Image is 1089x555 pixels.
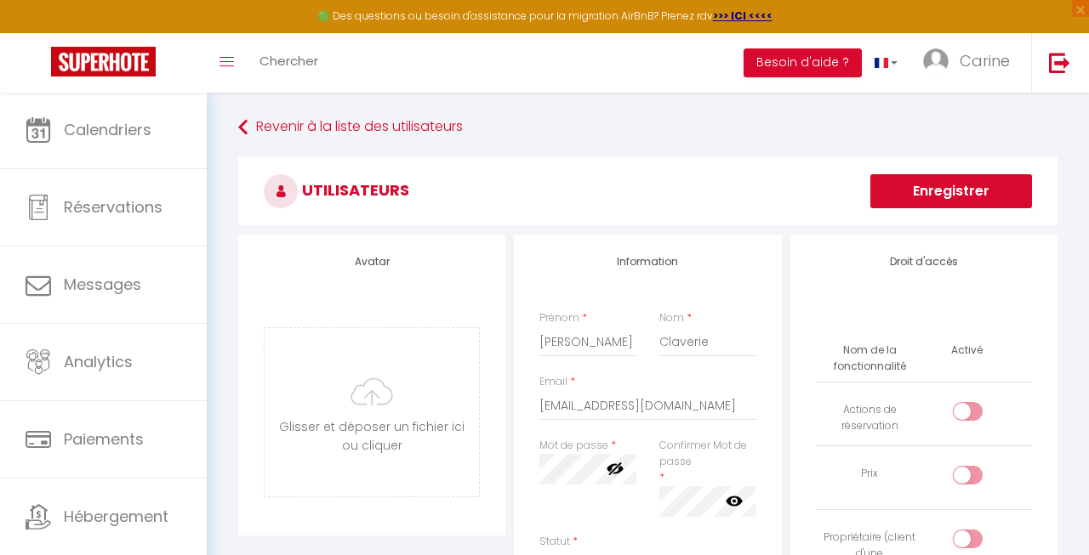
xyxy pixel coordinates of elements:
span: Paiements [64,428,144,450]
img: Super Booking [51,47,156,76]
a: Revenir à la liste des utilisateurs [238,112,1058,143]
h4: Droit d'accès [816,256,1032,268]
h4: Avatar [264,256,480,268]
th: Nom de la fonctionnalité [816,336,924,382]
h4: Information [539,256,755,268]
label: Confirmer Mot de passe [659,438,756,470]
a: ... Carine [910,33,1031,93]
a: Chercher [247,33,331,93]
span: Carine [960,50,1010,71]
span: Analytics [64,351,133,372]
span: Chercher [259,52,318,70]
a: >>> ICI <<<< [713,8,773,23]
span: Réservations [64,196,162,218]
img: logout [1049,52,1070,73]
span: Hébergement [64,506,168,527]
label: Statut [539,534,570,550]
span: Messages [64,274,141,295]
button: Enregistrer [870,174,1032,208]
label: Mot de passe [539,438,608,454]
h3: Utilisateurs [238,157,1058,225]
div: Actions de réservation [823,402,917,434]
label: Prénom [539,310,579,326]
div: Prix [823,466,917,482]
label: Nom [659,310,684,326]
th: Activé [944,336,989,365]
label: Email [539,374,567,390]
span: Calendriers [64,119,151,140]
img: ... [923,48,949,74]
button: Besoin d'aide ? [744,48,862,77]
